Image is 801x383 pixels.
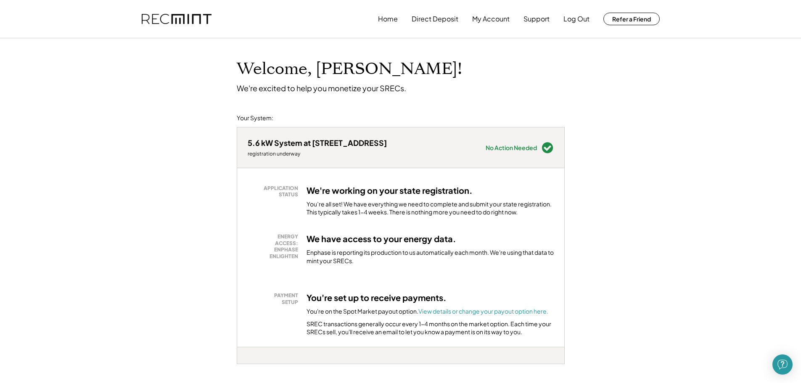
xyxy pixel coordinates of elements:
div: registration underway [248,151,387,157]
h3: We have access to your energy data. [307,233,456,244]
div: Your System: [237,114,273,122]
div: No Action Needed [486,145,537,151]
h3: We're working on your state registration. [307,185,473,196]
div: You're on the Spot Market payout option. [307,307,548,316]
a: View details or change your payout option here. [418,307,548,315]
button: My Account [472,11,510,27]
img: recmint-logotype%403x.png [142,14,211,24]
button: Refer a Friend [603,13,660,25]
div: PAYMENT SETUP [252,292,298,305]
div: 5.6 kW System at [STREET_ADDRESS] [248,138,387,148]
button: Direct Deposit [412,11,458,27]
button: Support [523,11,550,27]
div: We're excited to help you monetize your SRECs. [237,83,406,93]
div: ENERGY ACCESS: ENPHASE ENLIGHTEN [252,233,298,259]
button: Home [378,11,398,27]
div: You’re all set! We have everything we need to complete and submit your state registration. This t... [307,200,554,217]
h1: Welcome, [PERSON_NAME]! [237,59,462,79]
div: Open Intercom Messenger [772,354,793,375]
div: APPLICATION STATUS [252,185,298,198]
button: Log Out [563,11,590,27]
div: Enphase is reporting its production to us automatically each month. We're using that data to mint... [307,248,554,265]
h3: You're set up to receive payments. [307,292,447,303]
div: dvqecmo2 - VA Distributed [237,364,269,367]
div: SREC transactions generally occur every 1-4 months on the market option. Each time your SRECs sel... [307,320,554,336]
